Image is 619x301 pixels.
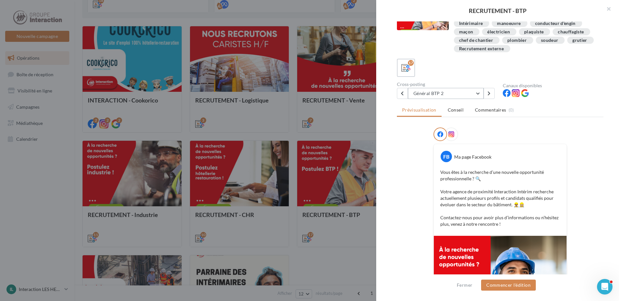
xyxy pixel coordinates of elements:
iframe: Intercom live chat [597,279,613,295]
div: chef de chantier [459,38,493,43]
div: Cross-posting [397,82,498,87]
div: Recrutement externe [459,46,504,51]
div: électricien [487,30,510,34]
div: chauffagiste [558,30,584,34]
div: RECRUTEMENT - BTP [387,8,609,14]
div: Ma page Facebook [454,154,491,160]
div: plombier [507,38,527,43]
div: plaquiste [524,30,544,34]
div: Intérimaire [459,21,483,26]
div: soudeur [541,38,558,43]
button: Général BTP 2 [408,88,484,99]
p: Vous êtes à la recherche d’une nouvelle opportunité professionnelle ? 🔍 Votre agence de proximité... [440,169,560,227]
div: FB [441,151,452,162]
button: Fermer [454,281,475,289]
div: manoeuvre [497,21,521,26]
div: grutier [572,38,587,43]
div: maçon [459,30,473,34]
div: conducteur d'engin [535,21,576,26]
span: (0) [509,107,514,113]
div: 17 [408,60,414,66]
div: Canaux disponibles [503,83,603,88]
span: Commentaires [475,107,506,113]
button: Commencer l'édition [481,280,536,291]
span: Conseil [448,107,464,113]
